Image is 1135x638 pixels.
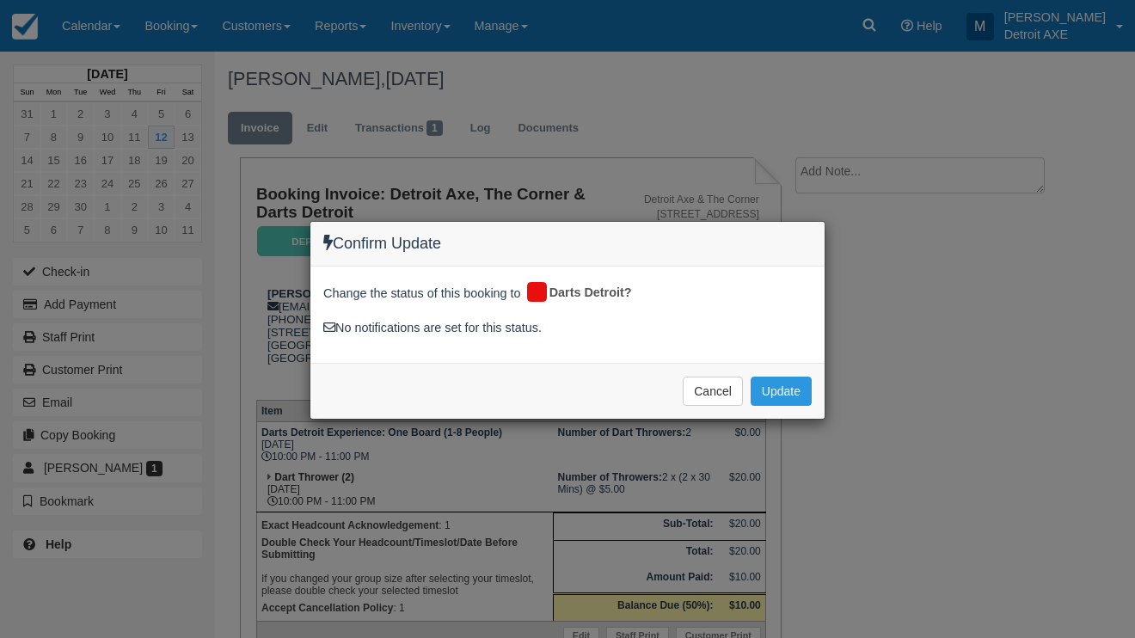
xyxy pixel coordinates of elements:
button: Cancel [683,377,743,406]
span: Change the status of this booking to [323,285,521,307]
div: Darts Detroit? [525,279,644,307]
h4: Confirm Update [323,235,812,253]
div: No notifications are set for this status. [323,319,812,337]
button: Update [751,377,812,406]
